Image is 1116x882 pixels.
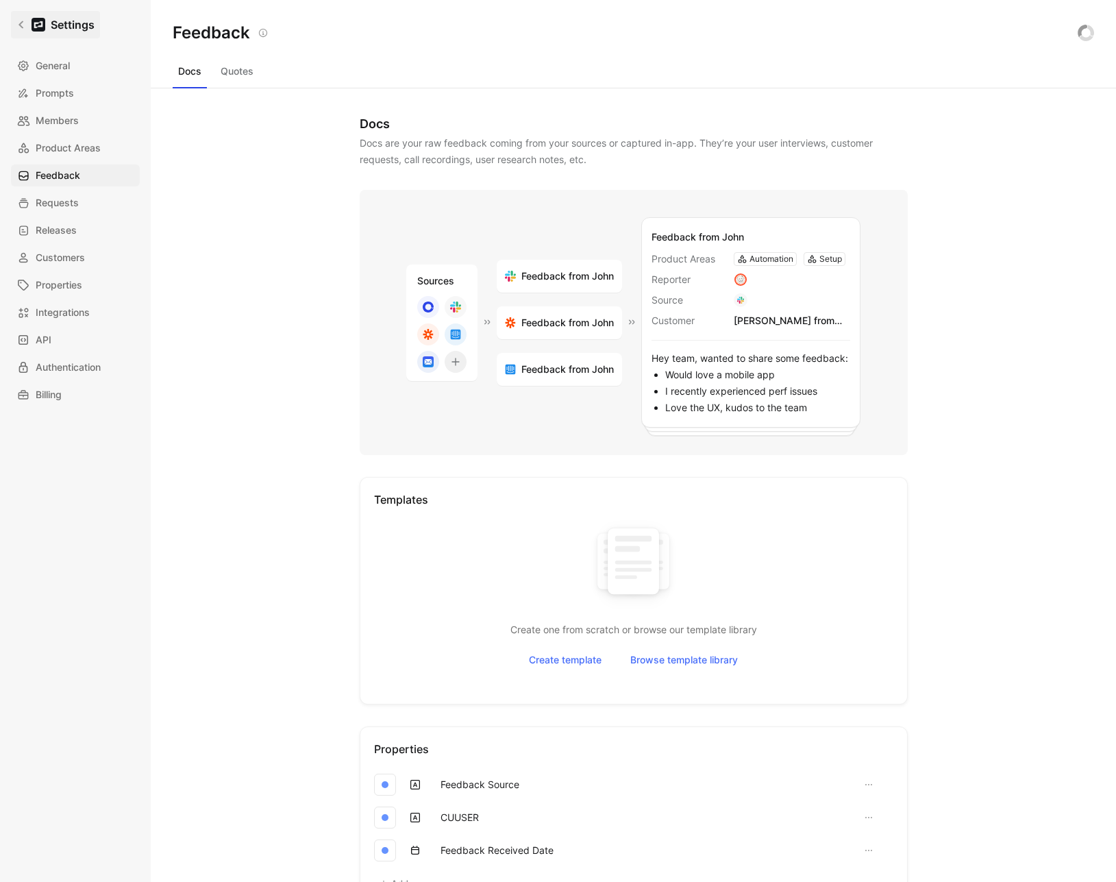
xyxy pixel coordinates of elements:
p: Create one from scratch or browse our template library [374,622,893,638]
span: Feedback [36,167,80,184]
span: Prompts [36,85,74,101]
span: Product Areas [36,140,101,156]
button: Browse template library [619,649,749,671]
a: Billing [11,384,140,406]
div: Properties [374,741,893,757]
a: Feedback [11,164,140,186]
span: Integrations [36,304,90,321]
div: Docs are your raw feedback coming from your sources or captured in-app. They’re your user intervi... [360,135,908,168]
li: I recently experienced perf issues [665,383,850,400]
button: Quotes [215,60,259,82]
a: Releases [11,219,140,241]
a: General [11,55,140,77]
span: Source [652,292,728,308]
a: Properties [11,274,140,296]
span: Releases [36,222,77,238]
span: Requests [36,195,79,211]
span: Product Areas [652,251,728,267]
a: Integrations [11,302,140,323]
a: Requests [11,192,140,214]
a: Customers [11,247,140,269]
img: avatar [736,275,745,284]
span: Create template [529,652,602,668]
img: template illustration [586,519,681,611]
button: Feedback Source [434,774,525,796]
div: Automation [749,252,793,266]
span: API [36,332,51,348]
span: Feedback from John [521,268,614,284]
div: Setup [819,252,842,266]
span: Sources [417,275,454,286]
span: Customer [652,313,728,329]
span: Authentication [36,359,101,376]
span: Feedback from John [521,315,614,331]
h2: Feedback [173,22,250,44]
span: Members [36,112,79,129]
span: Feedback from John [521,361,614,378]
span: Browse template library [630,652,738,668]
button: Docs [173,60,207,82]
span: Customers [36,249,85,266]
a: Product Areas [11,137,140,159]
li: Love the UX, kudos to the team [665,400,850,416]
a: Members [11,110,140,132]
span: Properties [36,277,82,293]
a: Authentication [11,356,140,378]
span: Billing [36,387,62,403]
div: [PERSON_NAME] from [734,313,850,329]
div: Docs [360,116,908,132]
div: Templates [374,491,893,508]
button: Create template [517,649,613,671]
div: Hey team, wanted to share some feedback: [652,340,850,416]
button: Feedback Received Date [434,840,560,861]
a: Prompts [11,82,140,104]
span: Reporter [652,271,728,288]
h1: Settings [51,16,95,33]
li: Would love a mobile app [665,367,850,383]
a: Settings [11,11,100,38]
span: General [36,58,70,74]
span: Feedback from John [652,231,744,243]
button: CUUSER [434,807,485,829]
a: API [11,329,140,351]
